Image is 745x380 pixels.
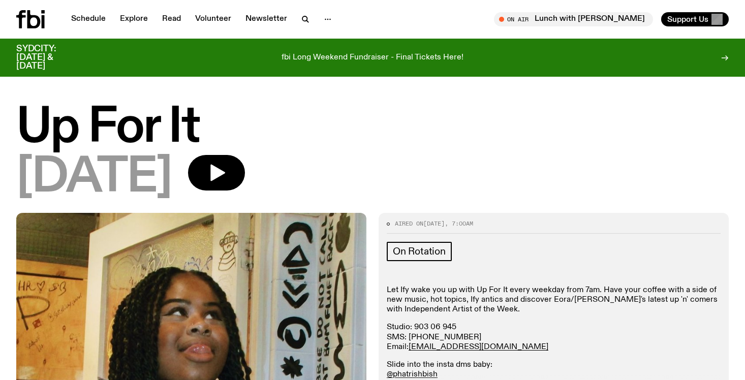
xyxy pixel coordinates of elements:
[661,12,729,26] button: Support Us
[445,219,473,228] span: , 7:00am
[114,12,154,26] a: Explore
[393,246,446,257] span: On Rotation
[409,343,548,351] a: [EMAIL_ADDRESS][DOMAIN_NAME]
[65,12,112,26] a: Schedule
[423,219,445,228] span: [DATE]
[387,370,438,378] a: @phatrishbish
[16,45,81,71] h3: SYDCITY: [DATE] & [DATE]
[667,15,708,24] span: Support Us
[387,242,452,261] a: On Rotation
[16,155,172,201] span: [DATE]
[494,12,653,26] button: On AirLunch with [PERSON_NAME]
[189,12,237,26] a: Volunteer
[395,219,423,228] span: Aired on
[387,323,721,352] p: Studio: 903 06 945 SMS: [PHONE_NUMBER] Email:
[282,53,463,62] p: fbi Long Weekend Fundraiser - Final Tickets Here!
[387,286,721,315] p: Let Ify wake you up with Up For It every weekday from 7am. Have your coffee with a side of new mu...
[239,12,293,26] a: Newsletter
[156,12,187,26] a: Read
[16,105,729,151] h1: Up For It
